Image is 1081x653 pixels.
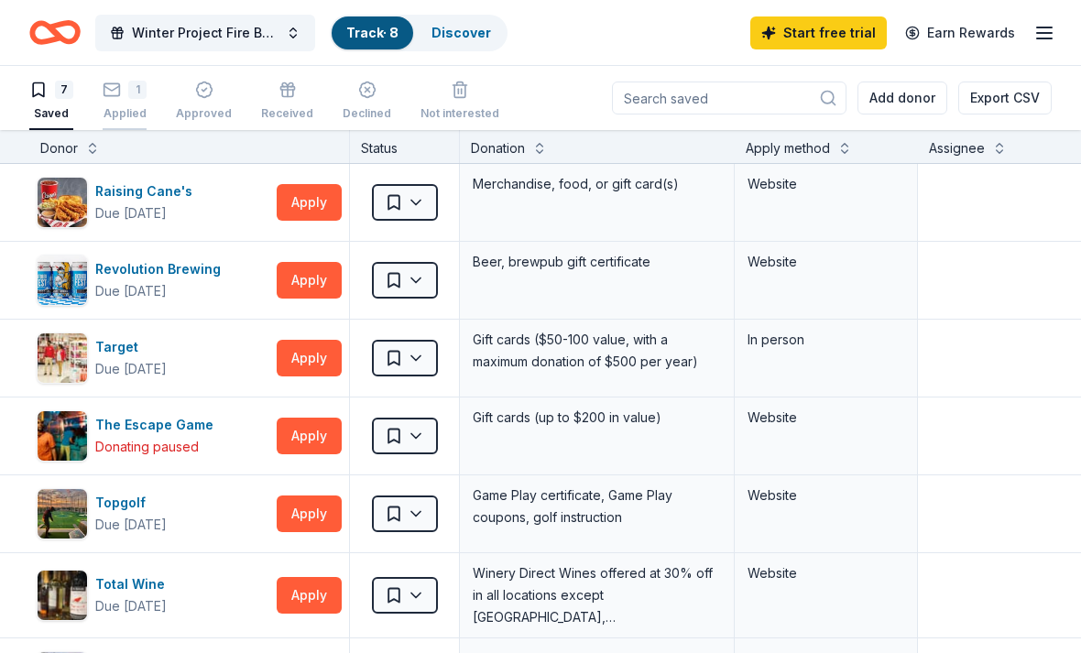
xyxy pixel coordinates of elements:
div: Website [748,173,904,195]
button: Declined [343,73,391,130]
div: Received [261,106,313,121]
button: Export CSV [958,82,1052,114]
button: Apply [277,262,342,299]
img: Image for The Escape Game [38,411,87,461]
div: Beer, brewpub gift certificate [471,249,723,275]
button: Image for TargetTargetDue [DATE] [37,332,269,384]
button: Received [261,73,313,130]
img: Image for Target [38,333,87,383]
div: Saved [29,106,73,121]
div: Total Wine [95,573,172,595]
div: Due [DATE] [95,595,167,617]
div: Target [95,336,167,358]
div: Revolution Brewing [95,258,228,280]
div: In person [748,329,904,351]
div: Assignee [929,137,985,159]
div: Website [748,251,904,273]
div: Game Play certificate, Game Play coupons, golf instruction [471,483,723,530]
button: Approved [176,73,232,130]
img: Image for Raising Cane's [38,178,87,227]
div: Due [DATE] [95,202,167,224]
a: Track· 8 [346,25,399,40]
div: Due [DATE] [95,358,167,380]
div: Gift cards ($50-100 value, with a maximum donation of $500 per year) [471,327,723,375]
button: Winter Project Fire Buddies Bowling Fundraiser [95,15,315,51]
div: Website [748,484,904,506]
a: Discover [431,25,491,40]
img: Image for Revolution Brewing [38,256,87,305]
div: 7 [55,81,73,99]
div: Merchandise, food, or gift card(s) [471,171,723,197]
div: The Escape Game [95,414,221,436]
button: Track· 8Discover [330,15,508,51]
a: Home [29,11,81,54]
button: 1Applied [103,73,147,130]
button: Apply [277,577,342,614]
button: Apply [277,418,342,454]
div: Status [350,130,460,163]
input: Search saved [612,82,846,114]
div: Due [DATE] [95,514,167,536]
span: Winter Project Fire Buddies Bowling Fundraiser [132,22,278,44]
div: Gift cards (up to $200 in value) [471,405,723,430]
button: Add donor [857,82,947,114]
div: Due [DATE] [95,280,167,302]
button: Image for The Escape GameThe Escape GameDonating paused [37,410,269,462]
button: Apply [277,495,342,532]
div: 1 [128,81,147,99]
div: Donation [471,137,525,159]
div: Website [748,562,904,584]
button: Image for Raising Cane's Raising Cane'sDue [DATE] [37,177,269,228]
div: Approved [176,106,232,121]
div: Declined [343,106,391,121]
button: 7Saved [29,73,73,130]
div: Winery Direct Wines offered at 30% off in all locations except [GEOGRAPHIC_DATA], [GEOGRAPHIC_DAT... [471,560,723,630]
div: Topgolf [95,492,167,514]
a: Earn Rewards [894,16,1026,49]
button: Not interested [420,73,499,130]
button: Apply [277,340,342,376]
div: Applied [103,106,147,121]
img: Image for Topgolf [38,489,87,539]
button: Apply [277,184,342,221]
button: Image for Revolution BrewingRevolution BrewingDue [DATE] [37,255,269,306]
div: Donating paused [95,436,199,458]
a: Start free trial [750,16,887,49]
div: Donor [40,137,78,159]
button: Image for TopgolfTopgolfDue [DATE] [37,488,269,539]
img: Image for Total Wine [38,571,87,620]
div: Website [748,407,904,429]
div: Raising Cane's [95,180,200,202]
button: Image for Total WineTotal WineDue [DATE] [37,570,269,621]
div: Apply method [746,137,830,159]
div: Not interested [420,106,499,121]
